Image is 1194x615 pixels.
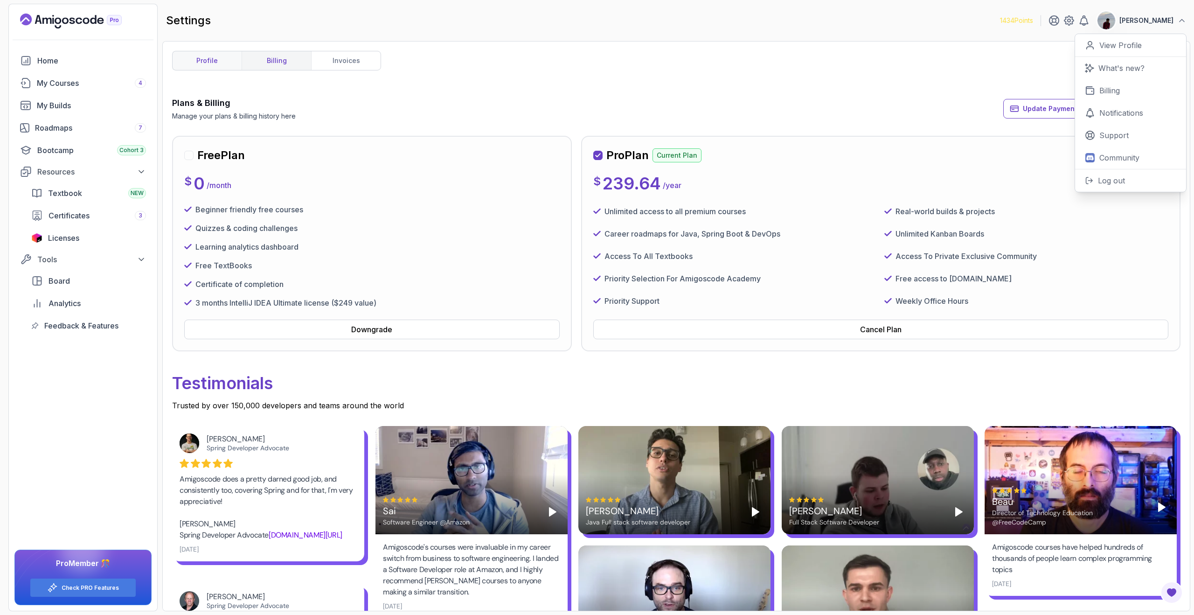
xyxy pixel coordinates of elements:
div: [DATE] [383,601,402,611]
div: [PERSON_NAME] [789,504,879,517]
p: Unlimited Kanban Boards [895,228,984,239]
img: Josh Long avatar [180,433,199,453]
a: What's new? [1075,57,1186,79]
div: Amigoscode courses have helped hundreds of thousands of people learn complex programming topics [992,542,1169,575]
a: Support [1075,124,1186,147]
img: user profile image [1097,12,1115,29]
span: Feedback & Features [44,320,118,331]
div: Spring Developer Advocate [207,601,349,610]
p: Current Plan [653,148,701,162]
div: Spring Developer Advocate [207,444,349,452]
button: Check PRO Features [30,578,136,597]
button: Resources [14,163,152,180]
div: [DATE] [992,579,1011,588]
p: / year [663,180,681,191]
p: 0 [194,174,205,193]
p: Career roadmaps for Java, Spring Boot & DevOps [604,228,780,239]
div: [DATE] [180,545,199,554]
div: Java Full stack software developer [586,517,690,527]
a: bootcamp [14,141,152,160]
span: 4 [139,79,142,87]
a: Check PRO Features [62,584,119,592]
span: 7 [139,124,142,132]
p: Access To All Textbooks [604,251,693,262]
span: Certificates [49,210,90,221]
div: Bootcamp [37,145,146,156]
img: Dan Vega avatar [180,591,199,611]
div: Tools [37,254,146,265]
p: 1434 Points [1000,16,1033,25]
a: Landing page [20,14,143,28]
div: Amigoscode does a pretty darned good job, and consistently too, covering Spring and for that, I'm... [180,474,357,541]
p: Trusted by over 150,000 developers and teams around the world [172,400,1180,411]
span: Update Payment Details [1023,104,1102,113]
div: Sai [383,504,470,517]
button: Downgrade [184,320,560,339]
div: Software Engineer @Amazon [383,517,470,527]
a: Billing [1075,79,1186,102]
h2: settings [166,13,211,28]
h2: Free Plan [197,148,245,163]
a: Notifications [1075,102,1186,124]
a: billing [242,51,311,70]
div: My Builds [37,100,146,111]
div: Beau [992,495,1147,508]
p: Quizzes & coding challenges [195,223,298,234]
a: courses [14,74,152,92]
p: 239.64 [603,174,661,193]
button: Log out [1075,169,1186,192]
div: Full Stack Software Developer [789,517,879,527]
p: Free TextBooks [195,260,252,271]
p: Community [1099,152,1139,163]
p: Notifications [1099,107,1143,119]
button: Play [951,504,966,519]
div: Cancel Plan [860,324,902,335]
button: Play [748,504,763,519]
a: Community [1075,147,1186,169]
p: Unlimited access to all premium courses [604,206,746,217]
a: Spring Developer Advocate [207,601,289,610]
div: [PERSON_NAME] [586,504,690,517]
button: Play [545,504,560,519]
button: Tools [14,251,152,268]
div: [PERSON_NAME] [207,592,349,601]
p: 3 months IntelliJ IDEA Ultimate license ($249 value) [195,297,376,308]
p: Priority Selection For Amigoscode Academy [604,273,761,284]
a: feedback [26,316,152,335]
p: Manage your plans & billing history here [172,112,296,121]
p: $ [593,174,601,189]
p: / month [207,180,231,191]
div: Director of Technology Education @FreeCodeCamp [992,508,1147,527]
button: Play [1154,500,1169,515]
span: Analytics [49,298,81,309]
a: licenses [26,229,152,247]
span: NEW [131,189,144,197]
p: Access To Private Exclusive Community [895,251,1037,262]
p: Certificate of completion [195,279,284,290]
p: View Profile [1099,40,1142,51]
a: Spring Developer Advocate [207,444,289,452]
a: textbook [26,184,152,203]
a: [DOMAIN_NAME][URL] [269,530,342,540]
p: Priority Support [604,295,659,307]
p: [PERSON_NAME] [1119,16,1173,25]
p: Beginner friendly free courses [195,204,303,215]
a: builds [14,96,152,115]
p: Free access to [DOMAIN_NAME] [895,273,1012,284]
p: Testimonials [172,366,1180,400]
div: Amigoscode's courses were invaluable in my career switch from business to software engineering. I... [383,542,560,598]
span: Textbook [48,188,82,199]
button: Update Payment Details [1003,99,1108,119]
div: Downgrade [351,324,392,335]
div: My Courses [37,77,146,89]
div: Home [37,55,146,66]
a: board [26,272,152,290]
p: Real-world builds & projects [895,206,995,217]
p: Log out [1098,175,1125,186]
button: user profile image[PERSON_NAME] [1097,11,1187,30]
a: invoices [311,51,381,70]
a: home [14,51,152,70]
p: Learning analytics dashboard [195,241,298,252]
h2: Pro Plan [606,148,649,163]
p: Billing [1099,85,1120,96]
